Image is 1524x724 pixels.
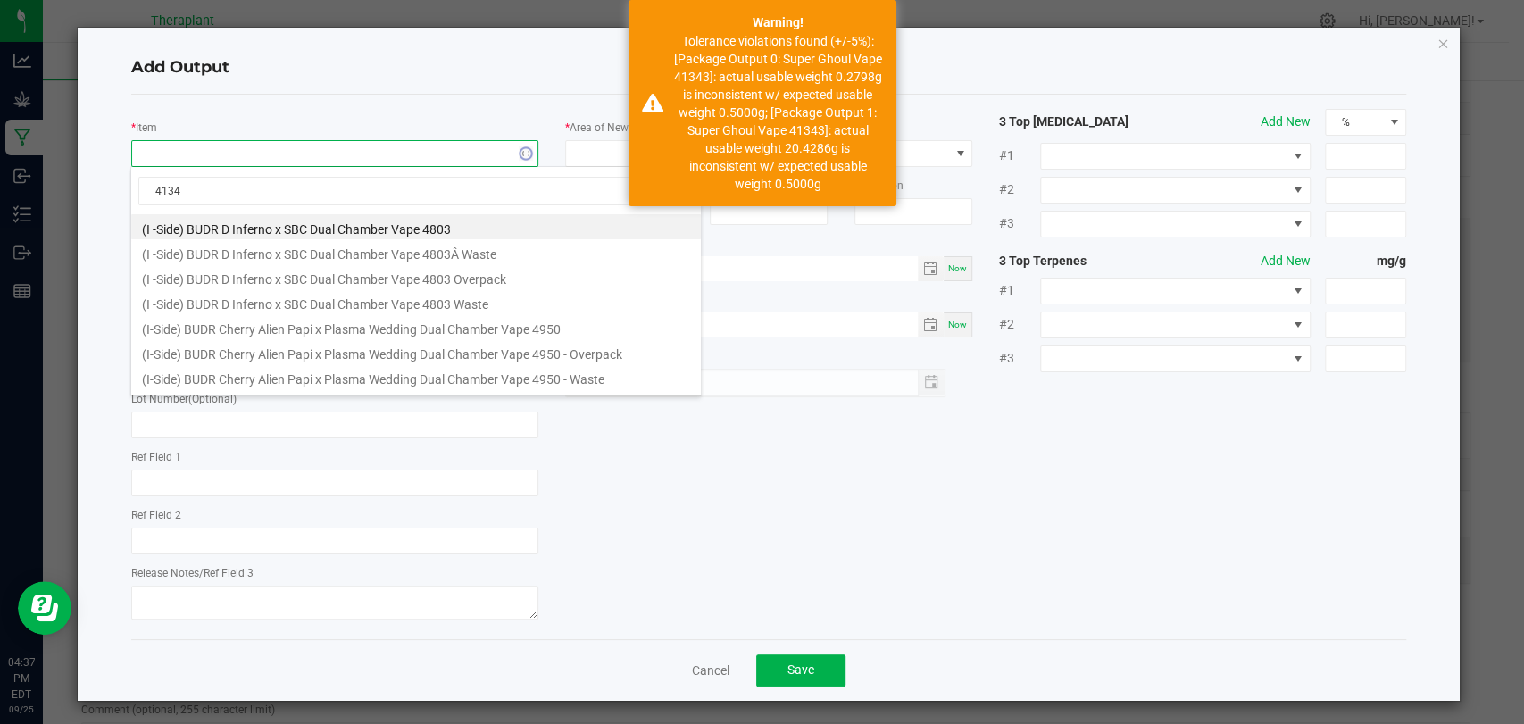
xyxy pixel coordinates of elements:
label: Release Notes/Ref Field 3 [131,565,254,581]
span: Save [787,662,814,677]
div: Warning! [673,13,883,32]
span: Toggle calendar [918,312,944,337]
label: Ref Field 2 [131,507,181,523]
span: #1 [999,281,1040,300]
iframe: Resource center [18,581,71,635]
span: Now [948,320,967,329]
span: % [1326,110,1383,135]
input: Date [565,256,918,279]
label: Area of New Pkg [570,120,650,136]
a: Cancel [692,662,729,679]
span: Now [948,263,967,273]
span: #3 [999,349,1040,368]
button: Save [756,654,845,687]
strong: 3 Top [MEDICAL_DATA] [999,112,1162,131]
span: #1 [999,146,1040,165]
input: Date [565,312,918,335]
label: Lot Number [131,391,237,407]
button: Add New [1261,112,1311,131]
div: Tolerance violations found (+/-5%): [Package Output 0: Super Ghoul Vape 41343]: actual usable wei... [673,32,883,193]
button: Add New [1261,252,1311,270]
label: Item [136,120,157,136]
span: #2 [999,315,1040,334]
span: Toggle calendar [918,256,944,281]
span: #3 [999,214,1040,233]
span: #2 [999,180,1040,199]
label: Ref Field 1 [131,449,181,465]
span: (Optional) [188,393,237,405]
h4: Add Output [131,56,1406,79]
strong: 3 Top Terpenes [999,252,1162,270]
strong: mg/g [1325,252,1406,270]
